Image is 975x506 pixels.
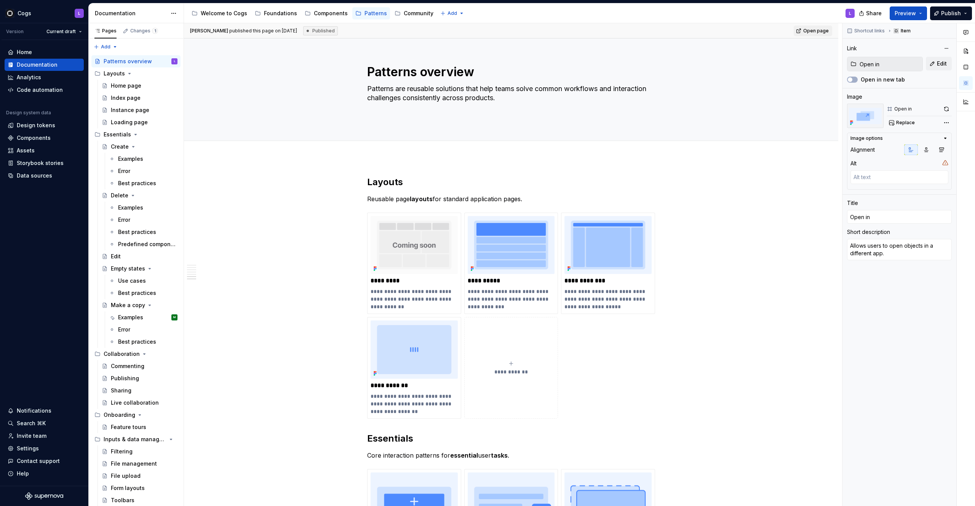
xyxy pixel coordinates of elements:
textarea: Patterns overview [366,63,654,81]
span: Current draft [46,29,76,35]
div: Best practices [118,179,156,187]
div: Notifications [17,407,51,415]
div: Edit [111,253,121,260]
input: Add title [847,210,952,224]
a: Error [106,214,181,226]
div: File management [111,460,157,468]
div: Alignment [850,146,875,154]
div: Error [118,216,130,224]
div: Sharing [111,387,131,394]
a: Settings [5,442,84,455]
div: Delete [111,192,128,199]
a: Components [5,132,84,144]
div: Examples [118,155,143,163]
a: Home page [99,80,181,92]
span: Add [101,44,110,50]
a: Empty states [99,263,181,275]
div: Onboarding [91,409,181,421]
div: Settings [17,445,39,452]
div: Published [303,26,338,35]
div: Documentation [95,10,167,17]
a: Code automation [5,84,84,96]
a: Foundations [252,7,300,19]
div: L [174,58,175,65]
div: Data sources [17,172,52,179]
div: Version [6,29,24,35]
a: Examples [106,202,181,214]
a: File management [99,458,181,470]
button: Add [438,8,467,19]
a: Instance page [99,104,181,116]
div: L [849,10,851,16]
button: CogsL [2,5,87,21]
div: Create [111,143,129,151]
span: Preview [895,10,916,17]
div: Layouts [91,67,181,80]
span: Share [866,10,882,17]
button: Search ⌘K [5,417,84,429]
a: Design tokens [5,119,84,131]
div: Documentation [17,61,58,69]
button: Contact support [5,455,84,467]
button: Add [91,42,120,52]
h2: Layouts [367,176,655,188]
div: Community [404,10,433,17]
div: Pages [94,28,117,34]
a: Publishing [99,372,181,384]
svg: Supernova Logo [25,492,63,500]
div: Use cases [118,277,146,285]
a: Predefined components [106,238,181,250]
a: Components [302,7,351,19]
textarea: Patterns are reusable solutions that help teams solve common workflows and interaction challenges... [366,83,654,122]
a: Community [392,7,436,19]
div: Inputs & data management [104,436,166,443]
a: Sharing [99,384,181,397]
button: Edit [926,57,952,70]
a: Patterns [352,7,390,19]
div: Invite team [17,432,46,440]
a: File upload [99,470,181,482]
button: Preview [890,6,927,20]
div: Analytics [17,74,41,81]
textarea: Allows users to open objects in a different app. [847,239,952,260]
img: 17c0f814-9a66-499b-8768-75868e4cecc6.png [371,216,458,274]
div: Collaboration [91,348,181,360]
div: Toolbars [111,496,134,504]
a: Make a copy [99,299,181,311]
button: Help [5,468,84,480]
div: Onboarding [104,411,135,419]
div: Examples [118,204,143,211]
a: Error [106,323,181,336]
div: Examples [118,314,143,321]
span: Shortcut links [854,28,885,34]
button: Notifications [5,405,84,417]
img: 2aeb98f7-0ee4-47d0-a57d-70789a6ef780.png [847,104,884,128]
button: Publish [930,6,972,20]
a: Data sources [5,170,84,182]
a: Create [99,141,181,153]
span: published this page on [DATE] [190,28,297,34]
div: Title [847,199,858,207]
img: e17970d0-3140-479a-b0bf-711b5bd65719.png [371,320,458,378]
div: Assets [17,147,35,154]
div: Loading page [111,118,148,126]
a: Live collaboration [99,397,181,409]
strong: tasks [491,452,508,459]
a: Documentation [5,59,84,71]
div: Patterns overview [104,58,152,65]
h2: Essentials [367,432,655,445]
label: Open in new tab [861,76,905,83]
span: Publish [941,10,961,17]
div: Publishing [111,375,139,382]
div: Changes [130,28,158,34]
div: Short description [847,228,890,236]
img: 47d5147b-6b97-4837-b0e5-62dd0dde70ab.png [468,216,555,274]
div: Components [17,134,51,142]
a: Use cases [106,275,181,287]
div: File upload [111,472,141,480]
div: Best practices [118,289,156,297]
div: Error [118,326,130,333]
div: Welcome to Cogs [201,10,247,17]
div: Feature tours [111,423,146,431]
